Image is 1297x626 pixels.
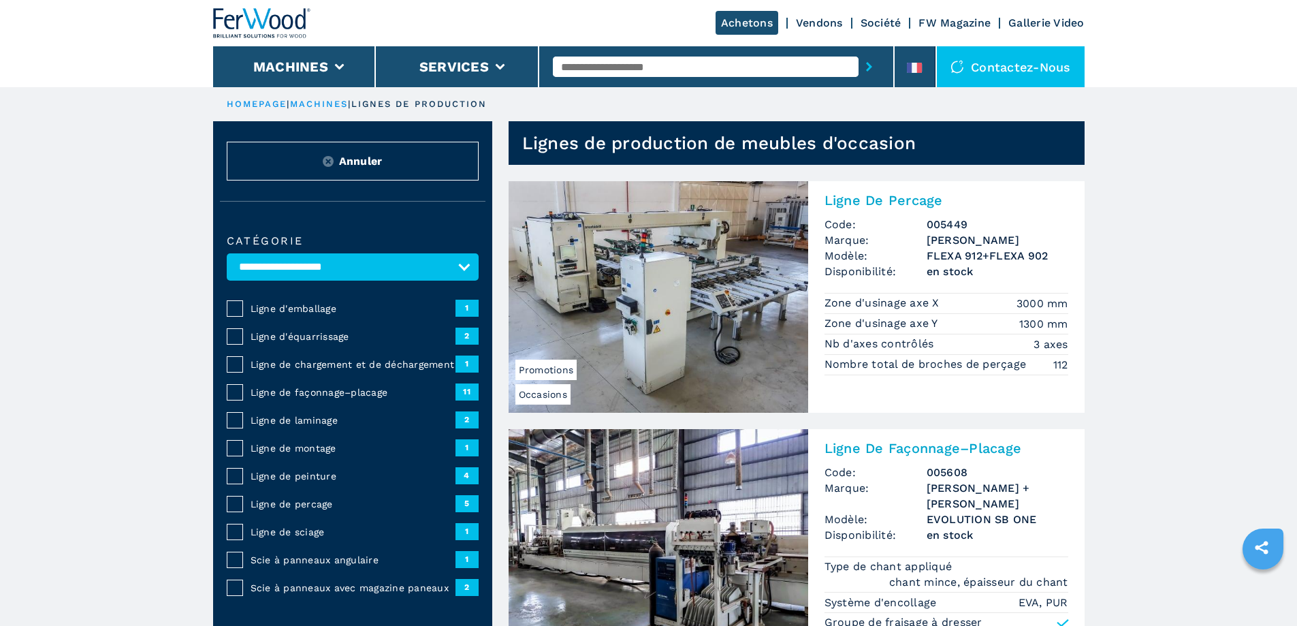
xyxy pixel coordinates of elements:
[1008,16,1085,29] a: Gallerie Video
[1239,565,1287,616] iframe: Chat
[824,316,942,331] p: Zone d'usinage axe Y
[927,527,1068,543] span: en stock
[824,217,927,232] span: Code:
[339,153,383,169] span: Annuler
[287,99,289,109] span: |
[455,328,479,344] span: 2
[824,480,927,512] span: Marque:
[348,99,351,109] span: |
[251,581,455,595] span: Scie à panneaux avec magazine paneaux
[889,574,1068,590] em: chant mince, épaisseur du chant
[824,232,927,248] span: Marque:
[251,497,455,511] span: Ligne de percage
[251,525,455,539] span: Ligne de sciage
[927,264,1068,279] span: en stock
[824,465,927,480] span: Code:
[824,512,927,527] span: Modèle:
[1245,531,1279,565] a: sharethis
[509,181,808,413] img: Ligne De Percage MORBIDELLI FLEXA 912+FLEXA 902
[824,264,927,279] span: Disponibilité:
[824,440,1068,456] h2: Ligne De Façonnage–Placage
[927,232,1068,248] h3: [PERSON_NAME]
[323,156,334,167] img: Reset
[455,439,479,456] span: 1
[927,217,1068,232] h3: 005449
[455,411,479,428] span: 2
[515,384,571,405] span: Occasions
[251,441,455,455] span: Ligne de montage
[927,480,1068,512] h3: [PERSON_NAME] + [PERSON_NAME]
[251,413,455,427] span: Ligne de laminage
[515,360,577,380] span: Promotions
[522,132,916,154] h1: Lignes de production de meubles d'occasion
[253,59,328,75] button: Machines
[227,99,287,109] a: HOMEPAGE
[824,337,938,351] p: Nb d'axes contrôlés
[1019,595,1068,610] em: EVA, PUR
[509,181,1085,413] a: Ligne De Percage MORBIDELLI FLEXA 912+FLEXA 902OccasionsPromotionsLigne De PercageCode:005449Marq...
[227,236,479,247] label: catégorie
[455,467,479,484] span: 4
[824,296,943,311] p: Zone d'usinage axe X
[455,356,479,372] span: 1
[290,99,349,109] a: machines
[419,59,489,75] button: Services
[351,98,487,110] p: lignes de production
[251,386,455,399] span: Ligne de façonnage–placage
[1034,337,1068,352] em: 3 axes
[824,595,940,610] p: Système d'encollage
[251,469,455,483] span: Ligne de peinture
[950,60,964,74] img: Contactez-nous
[927,465,1068,480] h3: 005608
[213,8,311,38] img: Ferwood
[251,553,455,567] span: Scie à panneaux angulaire
[716,11,778,35] a: Achetons
[824,527,927,543] span: Disponibilité:
[455,579,479,595] span: 2
[824,357,1030,372] p: Nombre total de broches de perçage
[1019,316,1068,332] em: 1300 mm
[824,248,927,264] span: Modèle:
[1053,357,1068,373] em: 112
[455,384,479,400] span: 11
[227,142,479,181] button: ResetAnnuler
[824,559,956,574] p: Type de chant appliqué
[937,46,1085,87] div: Contactez-nous
[455,300,479,316] span: 1
[251,302,455,315] span: Ligne d'emballage
[251,330,455,343] span: Ligne d'équarrissage
[1016,296,1068,311] em: 3000 mm
[455,551,479,567] span: 1
[918,16,991,29] a: FW Magazine
[927,512,1068,527] h3: EVOLUTION SB ONE
[824,192,1068,208] h2: Ligne De Percage
[796,16,843,29] a: Vendons
[455,523,479,539] span: 1
[455,495,479,512] span: 5
[859,51,880,82] button: submit-button
[861,16,901,29] a: Société
[251,358,455,371] span: Ligne de chargement et de déchargement
[927,248,1068,264] h3: FLEXA 912+FLEXA 902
